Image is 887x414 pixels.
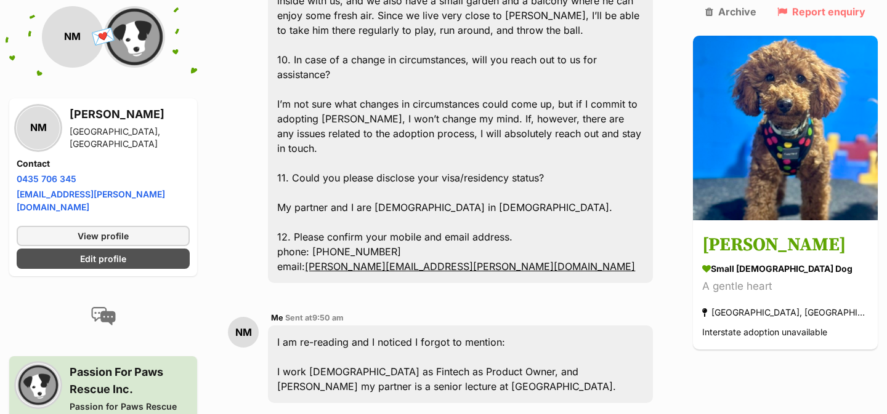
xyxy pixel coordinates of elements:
[70,106,190,123] h3: [PERSON_NAME]
[17,189,165,212] a: [EMAIL_ADDRESS][PERSON_NAME][DOMAIN_NAME]
[17,173,76,184] a: 0435 706 345
[70,364,190,398] h3: Passion For Paws Rescue Inc.
[705,6,756,17] a: Archive
[89,24,117,50] span: 💌
[285,313,344,322] span: Sent at
[271,313,283,322] span: Me
[80,252,126,265] span: Edit profile
[70,125,190,150] div: [GEOGRAPHIC_DATA], [GEOGRAPHIC_DATA]
[693,223,878,350] a: [PERSON_NAME] small [DEMOGRAPHIC_DATA] Dog A gentle heart [GEOGRAPHIC_DATA], [GEOGRAPHIC_DATA] In...
[17,157,190,170] h4: Contact
[702,305,869,321] div: [GEOGRAPHIC_DATA], [GEOGRAPHIC_DATA]
[91,307,116,325] img: conversation-icon-4a6f8262b818ee0b60e3300018af0b2d0b884aa5de6e9bcb8d3d4eeb1a70a7c4.svg
[693,36,878,220] img: Rhett
[17,364,60,407] img: Passion for Paws Rescue Inc. profile pic
[312,313,344,322] span: 9:50 am
[777,6,865,17] a: Report enquiry
[78,229,129,242] span: View profile
[42,6,103,68] div: NM
[702,279,869,295] div: A gentle heart
[17,249,190,269] a: Edit profile
[17,226,190,246] a: View profile
[702,327,827,338] span: Interstate adoption unavailable
[702,232,869,260] h3: [PERSON_NAME]
[228,317,259,348] div: NM
[17,106,60,149] div: NM
[103,6,165,68] img: Passion for Paws Rescue Inc. profile pic
[702,263,869,276] div: small [DEMOGRAPHIC_DATA] Dog
[305,260,635,273] a: [PERSON_NAME][EMAIL_ADDRESS][PERSON_NAME][DOMAIN_NAME]
[268,325,653,403] div: I am re-reading and I noticed I forgot to mention: I work [DEMOGRAPHIC_DATA] as Fintech as Produc...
